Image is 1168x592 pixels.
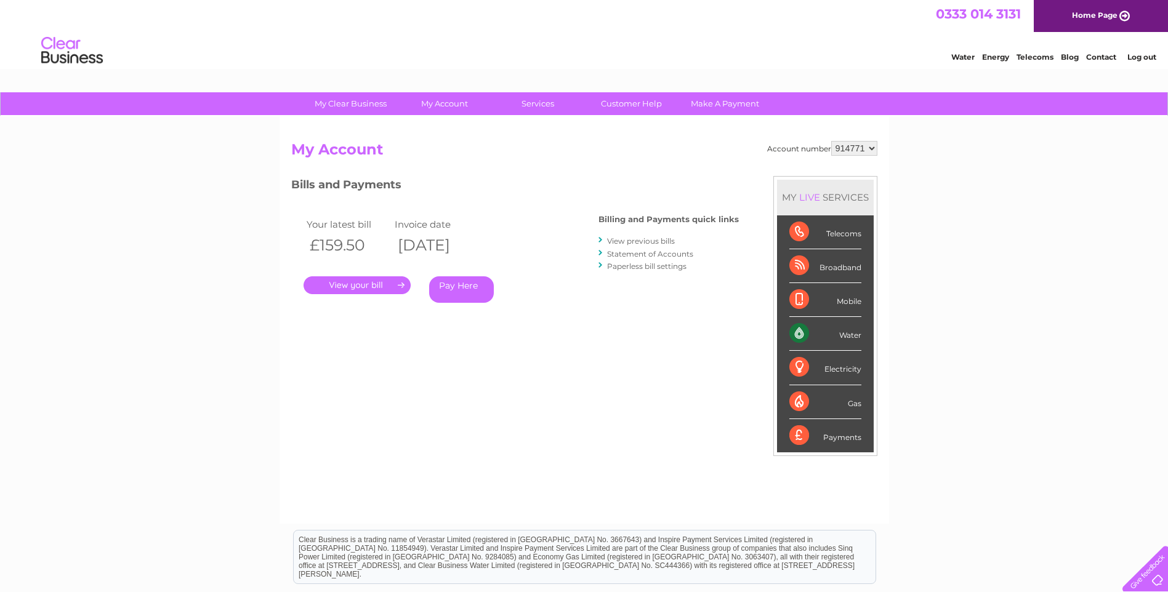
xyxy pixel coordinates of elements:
[789,351,861,385] div: Electricity
[1061,52,1079,62] a: Blog
[767,141,877,156] div: Account number
[291,141,877,164] h2: My Account
[304,216,392,233] td: Your latest bill
[392,233,480,258] th: [DATE]
[304,233,392,258] th: £159.50
[951,52,975,62] a: Water
[1017,52,1053,62] a: Telecoms
[294,7,876,60] div: Clear Business is a trading name of Verastar Limited (registered in [GEOGRAPHIC_DATA] No. 3667643...
[581,92,682,115] a: Customer Help
[1127,52,1156,62] a: Log out
[487,92,589,115] a: Services
[291,176,739,198] h3: Bills and Payments
[982,52,1009,62] a: Energy
[797,191,823,203] div: LIVE
[789,283,861,317] div: Mobile
[777,180,874,215] div: MY SERVICES
[674,92,776,115] a: Make A Payment
[393,92,495,115] a: My Account
[789,317,861,351] div: Water
[304,276,411,294] a: .
[1086,52,1116,62] a: Contact
[300,92,401,115] a: My Clear Business
[607,249,693,258] a: Statement of Accounts
[789,215,861,249] div: Telecoms
[789,249,861,283] div: Broadband
[598,215,739,224] h4: Billing and Payments quick links
[789,385,861,419] div: Gas
[607,262,687,271] a: Paperless bill settings
[607,236,675,246] a: View previous bills
[789,419,861,452] div: Payments
[429,276,494,303] a: Pay Here
[392,216,480,233] td: Invoice date
[41,32,103,70] img: logo.png
[936,6,1021,22] a: 0333 014 3131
